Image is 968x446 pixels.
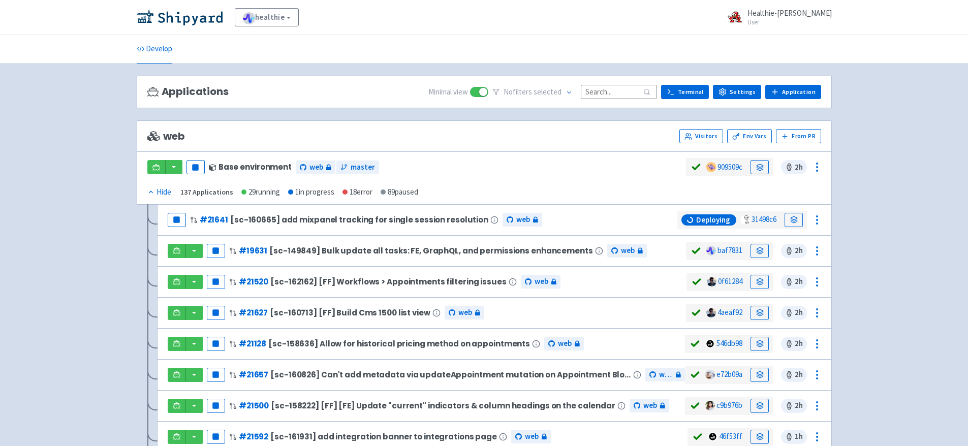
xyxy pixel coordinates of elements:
div: Hide [147,186,171,198]
span: 2 h [781,337,807,351]
span: [sc-161931] add integration banner to integrations page [270,432,497,441]
a: web [503,213,542,227]
span: web [621,245,635,257]
button: Pause [207,368,225,382]
span: 2 h [781,368,807,382]
a: #21128 [239,338,266,349]
span: [sc-162162] [FF] Workflows > Appointments filtering issues [270,277,506,286]
button: Pause [168,213,186,227]
span: 2 h [781,306,807,320]
a: 0f61284 [718,276,742,286]
span: 2 h [781,275,807,289]
div: 29 running [241,186,280,198]
span: [sc-149849] Bulk update all tasks: FE, GraphQL, and permissions enhancements [269,246,592,255]
button: Hide [147,186,172,198]
a: #21641 [200,214,228,225]
span: web [535,276,548,288]
span: web [525,431,539,442]
button: Pause [207,306,225,320]
span: web [458,307,472,318]
a: e72b09a [716,369,742,379]
a: Settings [713,85,761,99]
a: web [511,430,551,443]
a: web [296,161,335,174]
a: c9b976b [716,400,742,410]
a: Env Vars [727,129,772,143]
span: [sc-158636] Allow for historical pricing method on appointments [268,339,530,348]
a: web [445,306,484,320]
span: Healthie-[PERSON_NAME] [747,8,832,18]
a: Visitors [679,129,723,143]
div: 137 Applications [180,186,233,198]
span: 1 h [781,430,807,444]
button: Pause [186,160,205,174]
span: web [643,400,657,411]
button: Pause [207,430,225,444]
span: 2 h [781,399,807,413]
span: Deploying [696,215,730,225]
a: Develop [137,35,172,63]
a: 546db98 [716,338,742,348]
img: Shipyard logo [137,9,223,25]
span: web [659,369,673,380]
button: Pause [207,244,225,258]
a: 4aeaf92 [717,307,742,317]
span: selected [534,87,561,97]
div: Base environment [209,163,292,171]
span: web [309,162,323,173]
button: Pause [207,275,225,289]
div: 1 in progress [288,186,334,198]
h3: Applications [147,86,229,98]
a: web [645,368,685,381]
button: From PR [776,129,821,143]
div: 18 error [342,186,372,198]
small: User [747,19,832,25]
a: Healthie-[PERSON_NAME] User [721,9,832,25]
span: 2 h [781,160,807,174]
a: Terminal [661,85,709,99]
a: baf7831 [717,245,742,255]
a: 31498c6 [752,214,776,224]
span: 2 h [781,244,807,258]
span: web [558,338,572,349]
span: [sc-158222] [FF] [FE] Update "current" indicators & column headings on the calendar [271,401,615,410]
a: #21520 [239,276,268,287]
a: web [521,275,560,289]
a: web [630,399,669,412]
span: web [147,131,185,142]
span: Minimal view [428,86,468,98]
a: web [607,244,647,258]
div: 89 paused [381,186,418,198]
span: master [351,162,375,173]
button: Pause [207,399,225,413]
a: web [544,337,584,351]
a: #21592 [239,431,268,442]
a: healthie [235,8,299,26]
span: [sc-160713] [FF] Build Cms 1500 list view [270,308,430,317]
a: 46f53ff [719,431,742,441]
span: web [516,214,530,226]
button: Pause [207,337,225,351]
input: Search... [581,85,657,99]
a: 909509c [717,162,742,172]
a: #21657 [239,369,268,380]
a: #21627 [239,307,268,318]
span: [sc-160826] Can't add metadata via updateAppointment mutation on Appointment Block [270,370,631,379]
a: #21500 [239,400,269,411]
a: master [336,161,379,174]
a: #19631 [239,245,267,256]
span: [sc-160665] add mixpanel tracking for single session resolution [230,215,488,224]
a: Application [765,85,821,99]
span: No filter s [504,86,561,98]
